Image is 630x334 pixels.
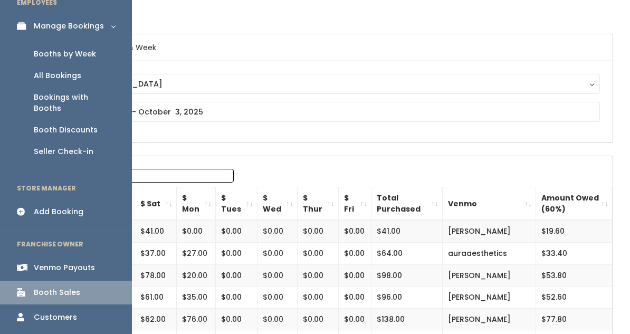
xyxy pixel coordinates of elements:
td: $0.00 [339,242,371,264]
h6: Select Location & Week [54,34,613,61]
td: $62.00 [135,308,177,330]
td: [PERSON_NAME] [443,308,536,330]
td: $0.00 [298,220,339,242]
td: $98.00 [371,264,443,287]
th: $ Tues: activate to sort column ascending [216,187,257,221]
td: $0.00 [339,220,371,242]
td: $53.80 [536,264,613,287]
td: $96.00 [371,287,443,309]
div: Add Booking [34,206,83,217]
th: Total Purchased: activate to sort column ascending [371,187,443,221]
td: $0.00 [257,287,298,309]
td: $0.00 [216,308,257,330]
td: $0.00 [339,308,371,330]
td: $64.00 [371,242,443,264]
td: $37.00 [135,242,177,264]
button: [GEOGRAPHIC_DATA] [67,74,600,94]
input: September 27 - October 3, 2025 [67,102,600,122]
td: $138.00 [371,308,443,330]
div: Manage Bookings [34,21,104,32]
td: $0.00 [257,264,298,287]
div: All Bookings [34,70,81,81]
td: $0.00 [216,264,257,287]
label: Search: [61,169,234,183]
td: auraaesthetics [443,242,536,264]
div: Booth Sales [34,287,80,298]
th: $ Wed: activate to sort column ascending [257,187,298,221]
td: $0.00 [216,242,257,264]
th: $ Fri: activate to sort column ascending [339,187,371,221]
td: $77.80 [536,308,613,330]
div: Seller Check-in [34,146,93,157]
td: $41.00 [371,220,443,242]
div: Booths by Week [34,49,96,60]
td: $78.00 [135,264,177,287]
th: Venmo: activate to sort column ascending [443,187,536,221]
td: $35.00 [177,287,216,309]
td: $0.00 [298,264,339,287]
td: $0.00 [177,220,216,242]
td: $27.00 [177,242,216,264]
td: $41.00 [135,220,177,242]
td: $20.00 [177,264,216,287]
td: $61.00 [135,287,177,309]
td: [PERSON_NAME] [443,287,536,309]
td: $0.00 [339,287,371,309]
td: $0.00 [298,287,339,309]
td: $0.00 [216,287,257,309]
td: $52.60 [536,287,613,309]
div: Customers [34,312,77,323]
div: [GEOGRAPHIC_DATA] [77,78,590,90]
th: $ Sat: activate to sort column ascending [135,187,177,221]
td: $76.00 [177,308,216,330]
th: $ Mon: activate to sort column ascending [177,187,216,221]
td: $0.00 [339,264,371,287]
td: $0.00 [257,308,298,330]
th: Amount Owed (60%): activate to sort column ascending [536,187,613,221]
div: Bookings with Booths [34,92,115,114]
td: $0.00 [257,220,298,242]
td: $0.00 [216,220,257,242]
td: $0.00 [298,242,339,264]
td: $0.00 [298,308,339,330]
div: Venmo Payouts [34,262,95,273]
div: Booth Discounts [34,125,98,136]
td: $33.40 [536,242,613,264]
td: $0.00 [257,242,298,264]
td: [PERSON_NAME] [443,220,536,242]
td: $19.60 [536,220,613,242]
td: [PERSON_NAME] [443,264,536,287]
input: Search: [99,169,234,183]
th: $ Thur: activate to sort column ascending [298,187,339,221]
